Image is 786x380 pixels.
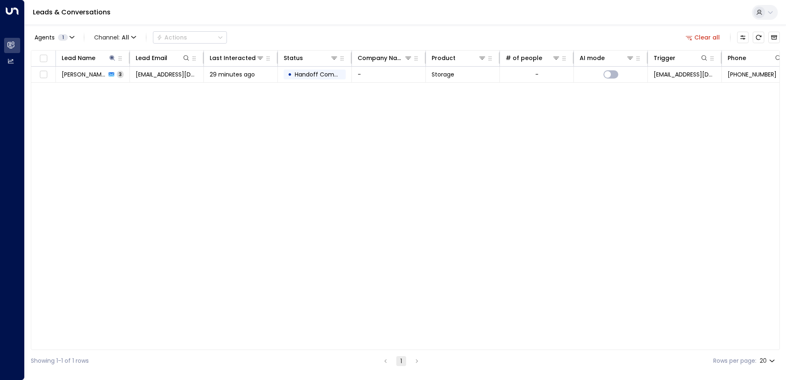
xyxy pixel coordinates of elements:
div: Product [432,53,455,63]
span: Kim Christison [62,70,106,79]
span: Handoff Completed [295,70,353,79]
div: Actions [157,34,187,41]
div: Lead Email [136,53,167,63]
div: AI mode [580,53,605,63]
button: Channel:All [91,32,139,43]
div: Trigger [654,53,708,63]
div: Button group with a nested menu [153,31,227,44]
div: AI mode [580,53,634,63]
button: Archived Leads [768,32,780,43]
div: Lead Name [62,53,116,63]
span: Storage [432,70,454,79]
span: bracknellgardens25@gmail.com [136,70,198,79]
div: Trigger [654,53,675,63]
div: Company Name [358,53,412,63]
div: # of people [506,53,542,63]
div: Showing 1-1 of 1 rows [31,357,89,365]
button: Clear all [682,32,724,43]
label: Rows per page: [713,357,756,365]
div: Phone [728,53,782,63]
div: Lead Name [62,53,95,63]
div: Lead Email [136,53,190,63]
button: Actions [153,31,227,44]
div: Last Interacted [210,53,264,63]
div: Status [284,53,338,63]
nav: pagination navigation [380,356,422,366]
span: Toggle select all [38,53,49,64]
span: leads@space-station.co.uk [654,70,716,79]
span: Toggle select row [38,70,49,80]
div: - [535,70,539,79]
span: Refresh [753,32,764,43]
div: Company Name [358,53,404,63]
span: 29 minutes ago [210,70,255,79]
div: Status [284,53,303,63]
div: 20 [760,355,777,367]
span: Agents [35,35,55,40]
div: # of people [506,53,560,63]
span: 1 [58,34,68,41]
span: Channel: [91,32,139,43]
div: Phone [728,53,746,63]
div: • [288,67,292,81]
button: page 1 [396,356,406,366]
span: 3 [117,71,124,78]
span: +447761562106 [728,70,777,79]
div: Product [432,53,486,63]
a: Leads & Conversations [33,7,111,17]
td: - [352,67,426,82]
div: Last Interacted [210,53,256,63]
span: All [122,34,129,41]
button: Customize [737,32,749,43]
button: Agents1 [31,32,77,43]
